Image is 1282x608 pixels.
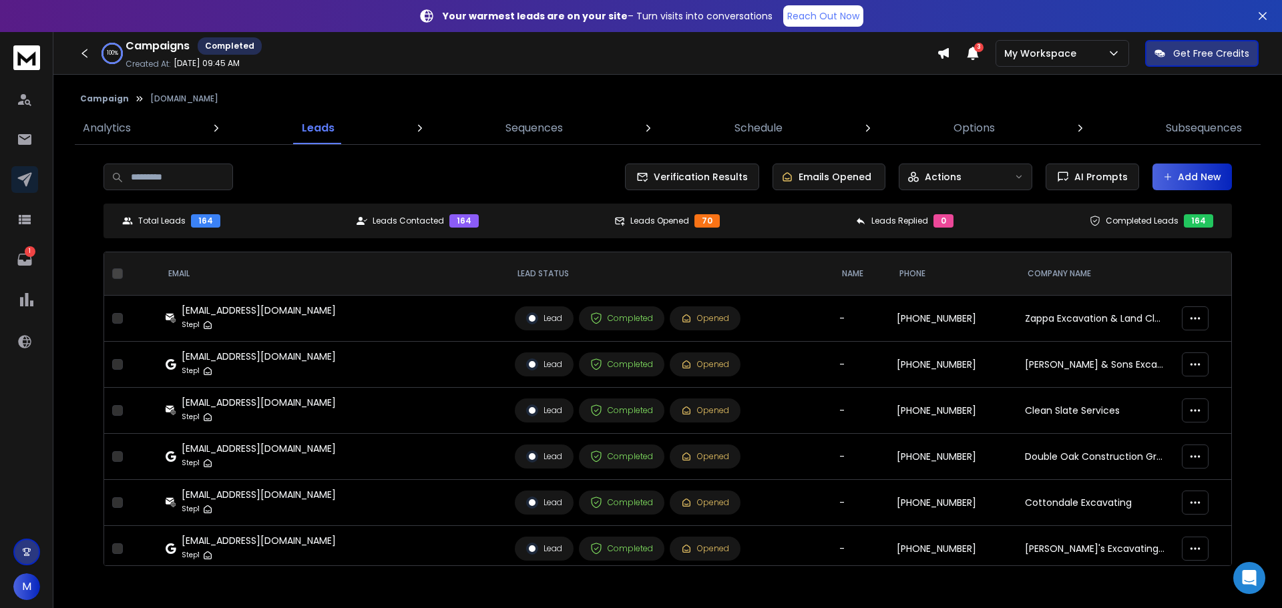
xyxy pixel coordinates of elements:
div: Completed [590,497,653,509]
p: [DOMAIN_NAME] [150,93,218,104]
div: Opened [681,543,729,554]
div: Lead [526,404,562,416]
p: Emails Opened [799,170,871,184]
td: [PHONE_NUMBER] [889,526,1017,572]
p: 100 % [107,49,118,57]
div: 164 [449,214,479,228]
button: Add New [1152,164,1232,190]
a: Reach Out Now [783,5,863,27]
p: Actions [925,170,961,184]
a: Options [945,112,1003,144]
button: M [13,573,40,600]
div: 70 [694,214,720,228]
div: Opened [681,497,729,508]
td: - [831,296,889,342]
p: Reach Out Now [787,9,859,23]
span: AI Prompts [1069,170,1128,184]
div: Open Intercom Messenger [1233,562,1265,594]
p: – Turn visits into conversations [443,9,773,23]
a: Schedule [726,112,791,144]
td: - [831,342,889,388]
p: Leads Replied [871,216,928,226]
p: Step 1 [182,457,200,470]
button: Verification Results [625,164,759,190]
td: - [831,526,889,572]
div: Completed [590,450,653,463]
a: Leads [294,112,343,144]
a: Sequences [497,112,571,144]
th: Company Name [1017,252,1174,296]
p: Created At: [126,59,171,69]
td: Cottondale Excavating [1017,480,1174,526]
p: Get Free Credits [1173,47,1249,60]
td: - [831,480,889,526]
div: [EMAIL_ADDRESS][DOMAIN_NAME] [182,534,336,547]
div: 0 [933,214,953,228]
td: [PHONE_NUMBER] [889,342,1017,388]
th: NAME [831,252,889,296]
td: Zappa Excavation & Land Clearing [1017,296,1174,342]
a: Subsequences [1158,112,1250,144]
p: Step 1 [182,549,200,562]
div: [EMAIL_ADDRESS][DOMAIN_NAME] [182,442,336,455]
th: EMAIL [158,252,506,296]
p: Step 1 [182,503,200,516]
p: Leads Opened [630,216,689,226]
div: Completed [198,37,262,55]
p: Step 1 [182,410,200,424]
th: LEAD STATUS [507,252,831,296]
div: Opened [681,405,729,416]
p: Total Leads [138,216,186,226]
p: My Workspace [1004,47,1082,60]
td: [PERSON_NAME] & Sons Excavating [1017,342,1174,388]
p: 1 [25,246,35,257]
p: Schedule [734,120,783,136]
button: Get Free Credits [1145,40,1259,67]
p: Sequences [505,120,563,136]
td: - [831,388,889,434]
a: Analytics [75,112,139,144]
div: Completed [590,358,653,370]
div: 164 [191,214,220,228]
strong: Your warmest leads are on your site [443,9,628,23]
div: Lead [526,543,562,555]
div: Lead [526,450,562,463]
div: [EMAIL_ADDRESS][DOMAIN_NAME] [182,350,336,363]
p: Step 1 [182,364,200,378]
td: - [831,434,889,480]
td: [PHONE_NUMBER] [889,480,1017,526]
p: Options [953,120,995,136]
td: [PERSON_NAME]'s Excavating & Equipment [1017,526,1174,572]
td: [PHONE_NUMBER] [889,388,1017,434]
div: Completed [590,312,653,324]
th: Phone [889,252,1017,296]
button: Campaign [80,93,129,104]
td: [PHONE_NUMBER] [889,296,1017,342]
td: Clean Slate Services [1017,388,1174,434]
span: 3 [974,43,984,52]
div: [EMAIL_ADDRESS][DOMAIN_NAME] [182,488,336,501]
div: [EMAIL_ADDRESS][DOMAIN_NAME] [182,396,336,409]
p: Step 1 [182,318,200,332]
span: Verification Results [648,170,748,184]
img: logo [13,45,40,70]
div: Opened [681,313,729,324]
div: Completed [590,543,653,555]
a: 1 [11,246,38,273]
p: [DATE] 09:45 AM [174,58,240,69]
p: Completed Leads [1106,216,1179,226]
div: 164 [1184,214,1213,228]
div: Opened [681,451,729,462]
p: Subsequences [1166,120,1242,136]
p: Analytics [83,120,131,136]
td: [PHONE_NUMBER] [889,434,1017,480]
h1: Campaigns [126,38,190,54]
div: Opened [681,359,729,370]
p: Leads [302,120,335,136]
button: AI Prompts [1046,164,1139,190]
div: [EMAIL_ADDRESS][DOMAIN_NAME] [182,304,336,317]
p: Leads Contacted [373,216,444,226]
td: Double Oak Construction Group, LLC [1017,434,1174,480]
